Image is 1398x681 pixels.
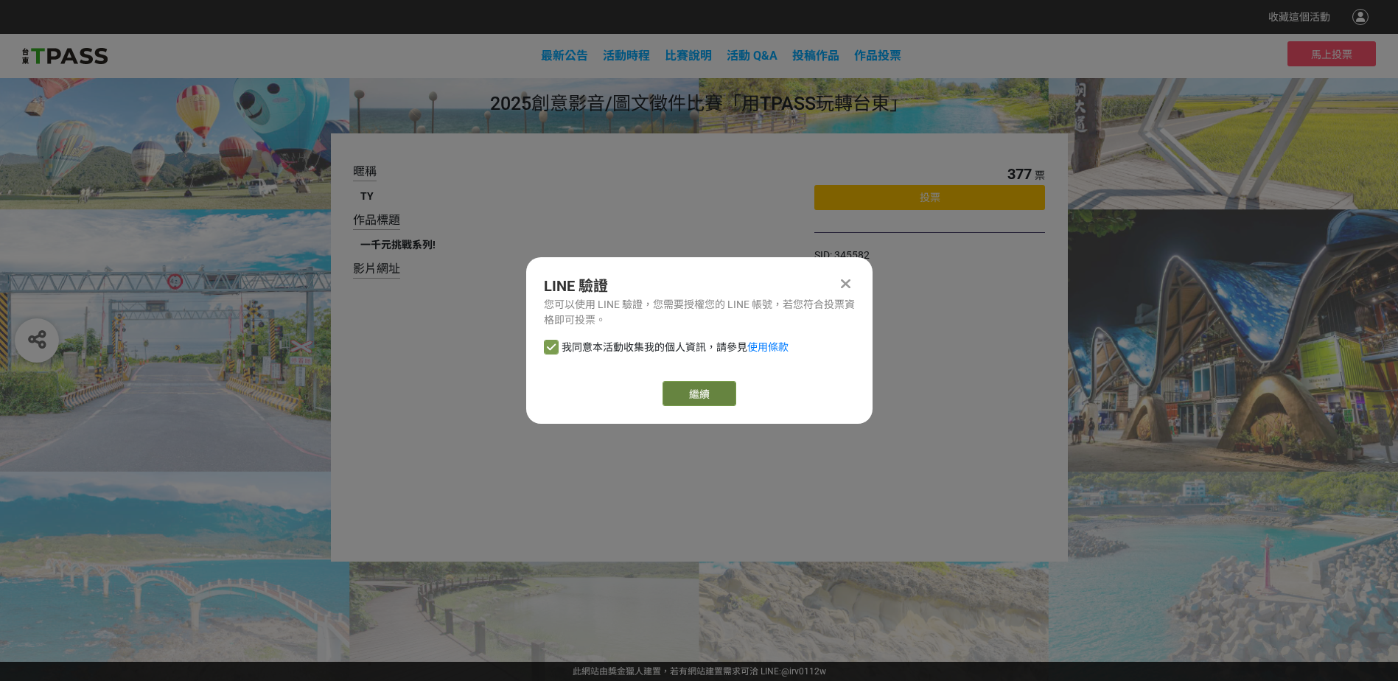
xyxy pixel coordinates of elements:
a: 活動 Q&A [727,49,777,63]
span: 影片網址 [353,262,400,276]
span: 投稿作品 [792,49,839,63]
span: 2025創意影音/圖文徵件比賽「用TPASS玩轉台東」 [490,93,908,114]
span: 馬上投票 [1311,49,1352,60]
div: 您可以使用 LINE 驗證，您需要授權您的 LINE 帳號，若您符合投票資格即可投票。 [544,297,855,328]
span: 我同意本活動收集我的個人資訊，請參見 [562,340,789,355]
a: 繼續 [663,381,736,406]
img: 2025創意影音/圖文徵件比賽「用TPASS玩轉台東」 [22,45,108,67]
span: 作品標題 [353,213,400,227]
a: 此網站由獎金獵人建置，若有網站建置需求 [573,666,741,677]
span: 票 [1035,170,1045,181]
a: 使用條款 [747,341,789,353]
span: 作品投票 [854,49,901,63]
span: 377 [1007,165,1032,183]
span: SID: 345582 [814,249,870,261]
span: 可洽 LINE: [573,666,826,677]
a: 比賽說明 [665,49,712,63]
div: TY [360,189,786,204]
span: 暱稱 [353,164,377,178]
a: 活動時程 [603,49,650,63]
button: 馬上投票 [1287,41,1376,66]
span: 收藏這個活動 [1268,11,1330,23]
a: @irv0112w [781,666,826,677]
span: 投票 [920,192,940,203]
div: LINE 驗證 [544,275,855,297]
div: 一千元挑戰系列! [360,237,786,253]
a: 最新公告 [541,49,588,63]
